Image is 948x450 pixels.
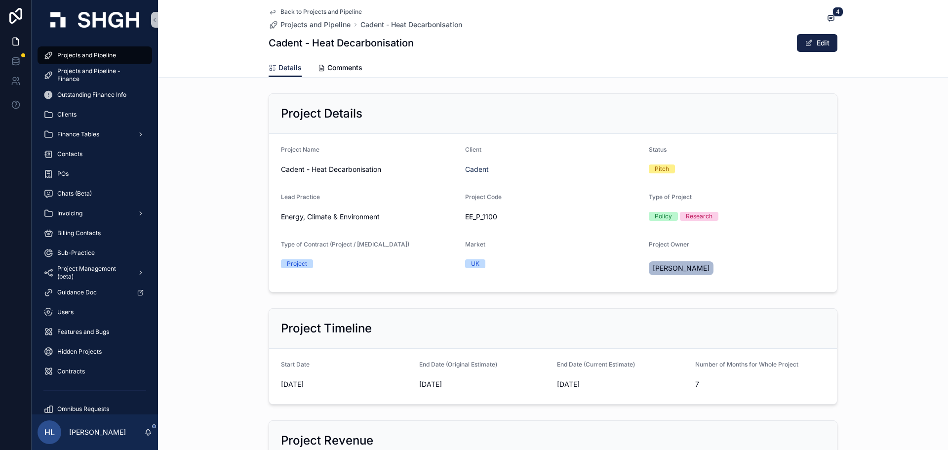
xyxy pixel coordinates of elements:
[557,361,635,368] span: End Date (Current Estimate)
[57,67,142,83] span: Projects and Pipeline - Finance
[57,405,109,413] span: Omnibus Requests
[465,212,641,222] span: EE_P_1100
[57,249,95,257] span: Sub-Practice
[825,13,837,25] button: 4
[649,193,692,201] span: Type of Project
[57,51,116,59] span: Projects and Pipeline
[57,130,99,138] span: Finance Tables
[281,164,457,174] span: Cadent - Heat Decarbonisation
[38,323,152,341] a: Features and Bugs
[281,321,372,336] h2: Project Timeline
[38,205,152,222] a: Invoicing
[38,86,152,104] a: Outstanding Finance Info
[281,241,409,248] span: Type of Contract (Project / [MEDICAL_DATA])
[50,12,139,28] img: App logo
[269,59,302,78] a: Details
[57,348,102,356] span: Hidden Projects
[38,46,152,64] a: Projects and Pipeline
[57,229,101,237] span: Billing Contacts
[44,426,55,438] span: HL
[38,363,152,380] a: Contracts
[695,379,826,389] span: 7
[419,361,497,368] span: End Date (Original Estimate)
[695,361,798,368] span: Number of Months for Whole Project
[32,40,158,414] div: scrollable content
[38,125,152,143] a: Finance Tables
[280,20,351,30] span: Projects and Pipeline
[557,379,687,389] span: [DATE]
[57,368,85,375] span: Contracts
[38,343,152,361] a: Hidden Projects
[280,8,362,16] span: Back to Projects and Pipeline
[269,36,414,50] h1: Cadent - Heat Decarbonisation
[655,164,669,173] div: Pitch
[281,106,362,122] h2: Project Details
[419,379,550,389] span: [DATE]
[465,193,502,201] span: Project Code
[57,190,92,198] span: Chats (Beta)
[269,8,362,16] a: Back to Projects and Pipeline
[38,400,152,418] a: Omnibus Requests
[38,264,152,282] a: Project Management (beta)
[317,59,362,79] a: Comments
[57,111,77,119] span: Clients
[38,165,152,183] a: POs
[655,212,672,221] div: Policy
[465,164,489,174] a: Cadent
[57,150,82,158] span: Contacts
[649,241,689,248] span: Project Owner
[327,63,362,73] span: Comments
[57,170,69,178] span: POs
[281,361,310,368] span: Start Date
[471,259,479,268] div: UK
[38,303,152,321] a: Users
[281,212,380,222] span: Energy, Climate & Environment
[38,145,152,163] a: Contacts
[269,20,351,30] a: Projects and Pipeline
[38,284,152,301] a: Guidance Doc
[465,241,485,248] span: Market
[465,146,481,153] span: Client
[57,209,82,217] span: Invoicing
[38,185,152,203] a: Chats (Beta)
[57,308,74,316] span: Users
[38,244,152,262] a: Sub-Practice
[57,91,126,99] span: Outstanding Finance Info
[57,265,129,281] span: Project Management (beta)
[653,263,710,273] span: [PERSON_NAME]
[69,427,126,437] p: [PERSON_NAME]
[57,288,97,296] span: Guidance Doc
[38,106,152,123] a: Clients
[281,193,320,201] span: Lead Practice
[360,20,462,30] a: Cadent - Heat Decarbonisation
[57,328,109,336] span: Features and Bugs
[649,146,667,153] span: Status
[797,34,837,52] button: Edit
[38,66,152,84] a: Projects and Pipeline - Finance
[287,259,307,268] div: Project
[686,212,712,221] div: Research
[38,224,152,242] a: Billing Contacts
[281,433,373,449] h2: Project Revenue
[832,7,843,17] span: 4
[281,146,319,153] span: Project Name
[281,379,411,389] span: [DATE]
[278,63,302,73] span: Details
